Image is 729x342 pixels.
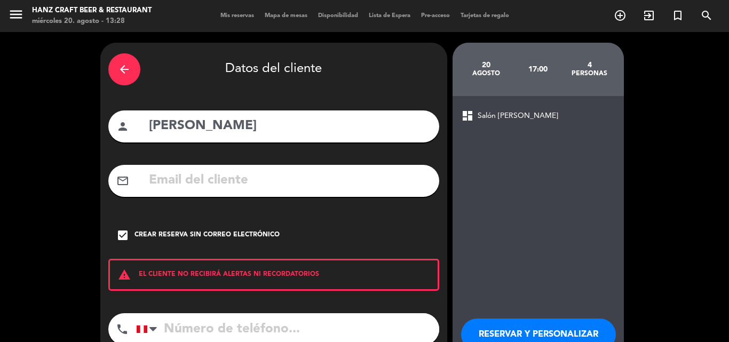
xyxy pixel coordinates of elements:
[461,109,474,122] span: dashboard
[110,268,139,281] i: warning
[614,9,627,22] i: add_circle_outline
[461,69,512,78] div: agosto
[512,51,564,88] div: 17:00
[363,13,416,19] span: Lista de Espera
[148,170,431,192] input: Email del cliente
[259,13,313,19] span: Mapa de mesas
[671,9,684,22] i: turned_in_not
[564,69,615,78] div: personas
[8,6,24,22] i: menu
[32,5,152,16] div: Hanz Craft Beer & Restaurant
[116,120,129,133] i: person
[313,13,363,19] span: Disponibilidad
[116,174,129,187] i: mail_outline
[134,230,280,241] div: Crear reserva sin correo electrónico
[564,61,615,69] div: 4
[643,9,655,22] i: exit_to_app
[215,13,259,19] span: Mis reservas
[148,115,431,137] input: Nombre del cliente
[455,13,514,19] span: Tarjetas de regalo
[8,6,24,26] button: menu
[116,229,129,242] i: check_box
[461,61,512,69] div: 20
[118,63,131,76] i: arrow_back
[416,13,455,19] span: Pre-acceso
[700,9,713,22] i: search
[32,16,152,27] div: miércoles 20. agosto - 13:28
[108,51,439,88] div: Datos del cliente
[478,110,558,122] span: Salón [PERSON_NAME]
[116,323,129,336] i: phone
[108,259,439,291] div: EL CLIENTE NO RECIBIRÁ ALERTAS NI RECORDATORIOS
